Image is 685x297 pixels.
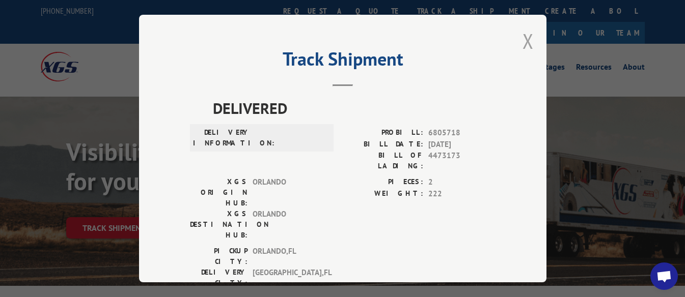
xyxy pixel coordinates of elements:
[650,262,678,290] div: Open chat
[253,246,321,267] span: ORLANDO , FL
[428,150,496,171] span: 4473173
[190,267,248,288] label: DELIVERY CITY:
[523,27,534,54] button: Close modal
[190,246,248,267] label: PICKUP CITY:
[343,150,423,171] label: BILL OF LADING:
[190,209,248,241] label: XGS DESTINATION HUB:
[343,139,423,151] label: BILL DATE:
[213,97,496,120] span: DELIVERED
[428,176,496,188] span: 2
[190,176,248,209] label: XGS ORIGIN HUB:
[428,188,496,200] span: 222
[343,176,423,188] label: PIECES:
[343,127,423,139] label: PROBILL:
[343,188,423,200] label: WEIGHT:
[190,52,496,71] h2: Track Shipment
[253,176,321,209] span: ORLANDO
[428,139,496,151] span: [DATE]
[428,127,496,139] span: 6805718
[193,127,251,148] label: DELIVERY INFORMATION:
[253,209,321,241] span: ORLANDO
[253,267,321,288] span: [GEOGRAPHIC_DATA] , FL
